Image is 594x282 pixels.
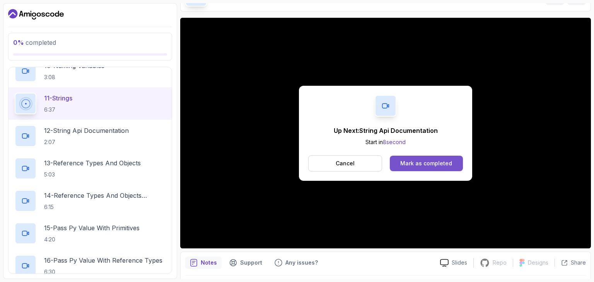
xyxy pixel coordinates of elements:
[334,138,438,146] p: Start in
[334,126,438,135] p: Up Next: String Api Documentation
[434,259,473,267] a: Slides
[44,93,72,103] p: 11 - Strings
[225,257,267,269] button: Support button
[44,171,141,178] p: 5:03
[285,259,318,267] p: Any issues?
[44,106,72,114] p: 6:37
[555,259,586,267] button: Share
[270,257,323,269] button: Feedback button
[44,223,140,233] p: 15 - Pass Py Value With Primitives
[15,223,166,244] button: 15-Pass Py Value With Primitives4:20
[308,155,382,172] button: Cancel
[15,60,166,82] button: 10-Naming Variables3:08
[390,156,463,171] button: Mark as completed
[44,158,141,168] p: 13 - Reference Types And Objects
[185,257,222,269] button: notes button
[44,73,104,81] p: 3:08
[44,268,162,276] p: 6:30
[493,259,507,267] p: Repo
[383,139,406,145] span: 8 second
[15,190,166,212] button: 14-Reference Types And Objects Diferences6:15
[452,259,467,267] p: Slides
[201,259,217,267] p: Notes
[8,8,64,20] a: Dashboard
[44,191,166,200] p: 14 - Reference Types And Objects Diferences
[528,259,548,267] p: Designs
[13,39,24,46] span: 0 %
[44,126,129,135] p: 12 - String Api Documentation
[571,259,586,267] p: Share
[13,39,56,46] span: completed
[15,93,166,114] button: 11-Strings6:37
[15,125,166,147] button: 12-String Api Documentation2:07
[44,138,129,146] p: 2:07
[44,256,162,265] p: 16 - Pass Py Value With Reference Types
[15,158,166,179] button: 13-Reference Types And Objects5:03
[240,259,262,267] p: Support
[44,203,166,211] p: 6:15
[15,255,166,277] button: 16-Pass Py Value With Reference Types6:30
[336,160,355,167] p: Cancel
[44,236,140,243] p: 4:20
[180,18,591,248] iframe: 11 - Strings
[400,160,452,167] div: Mark as completed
